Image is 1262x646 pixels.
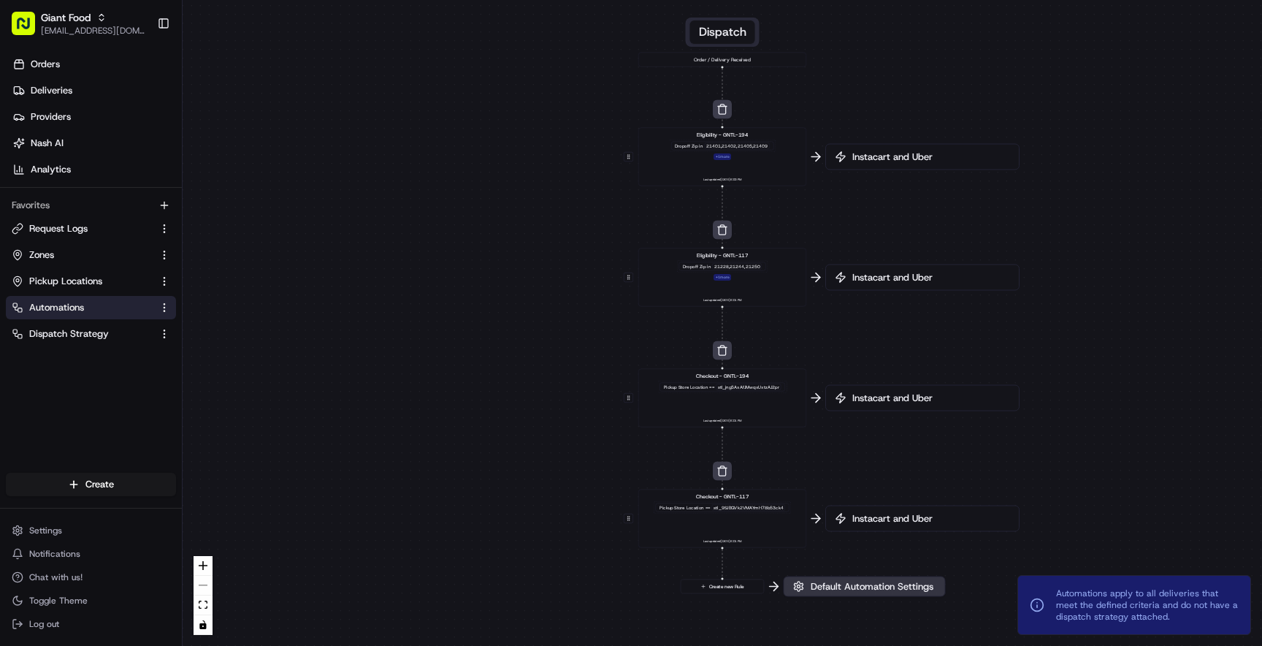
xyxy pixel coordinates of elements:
[29,595,88,607] span: Toggle Theme
[808,580,936,593] span: Default Automation Settings
[1056,588,1239,623] span: Automations apply to all deliveries that meet the defined criteria and do not have a dispatch str...
[6,217,176,240] button: Request Logs
[194,615,213,635] button: toggle interactivity
[12,222,153,235] a: Request Logs
[696,493,749,500] span: Checkout - GNTL-117
[705,505,711,511] span: ==
[6,520,176,541] button: Settings
[29,548,80,560] span: Notifications
[31,58,60,71] span: Orders
[6,567,176,588] button: Chat with us!
[683,264,705,270] span: Dropoff Zip
[697,251,748,259] span: Eligibility - GNTL-117
[31,84,72,97] span: Deliveries
[664,384,708,390] span: Pickup Store Location
[6,158,182,181] a: Analytics
[6,105,182,129] a: Providers
[709,384,714,390] span: ==
[145,248,177,259] span: Pylon
[675,143,697,149] span: Dropoff Zip
[31,137,64,150] span: Nash AI
[6,270,176,293] button: Pickup Locations
[703,297,742,303] span: Last updated: [DATE] 6:01 PM
[703,418,742,424] span: Last updated: [DATE] 6:01 PM
[6,322,176,346] button: Dispatch Strategy
[714,153,731,160] div: + 1 more
[41,10,91,25] button: Giant Food
[784,577,946,597] button: Default Automation Settings
[6,296,176,319] button: Automations
[6,6,151,41] button: Giant Food[EMAIL_ADDRESS][DOMAIN_NAME]
[659,505,704,511] span: Pickup Store Location
[15,140,41,166] img: 1736555255976-a54dd68f-1ca7-489b-9aae-adbdc363a1c4
[29,525,62,536] span: Settings
[29,571,83,583] span: Chat with us!
[6,53,182,76] a: Orders
[712,504,786,511] div: stl_9SJBQVk2VMAYmH78b53ck4
[138,212,234,227] span: API Documentation
[690,20,755,44] button: Dispatch
[9,206,118,232] a: 📗Knowledge Base
[703,177,742,183] span: Last updated: [DATE] 6:00 PM
[15,213,26,225] div: 📗
[6,132,182,155] a: Nash AI
[704,142,770,149] div: 21401,21402,21405,21409
[699,143,703,149] span: in
[29,618,59,630] span: Log out
[849,271,1010,284] span: Instacart and Uber
[697,131,748,138] span: Eligibility - GNTL-194
[6,243,176,267] button: Zones
[31,163,71,176] span: Analytics
[681,579,764,593] button: Create new Rule
[31,110,71,123] span: Providers
[41,25,145,37] button: [EMAIL_ADDRESS][DOMAIN_NAME]
[194,556,213,576] button: zoom in
[248,144,266,161] button: Start new chat
[194,596,213,615] button: fit view
[716,384,781,390] div: stl_jng5AxAfJMwqxUxtzAJ2pr
[50,154,185,166] div: We're available if you need us!
[29,222,88,235] span: Request Logs
[29,327,109,341] span: Dispatch Strategy
[12,248,153,262] a: Zones
[638,53,806,67] div: Order / Delivery Received
[12,327,153,341] a: Dispatch Strategy
[6,614,176,634] button: Log out
[6,473,176,496] button: Create
[15,15,44,44] img: Nash
[118,206,240,232] a: 💻API Documentation
[50,140,240,154] div: Start new chat
[29,301,84,314] span: Automations
[12,301,153,314] a: Automations
[12,275,153,288] a: Pickup Locations
[103,247,177,259] a: Powered byPylon
[6,79,182,102] a: Deliveries
[29,212,112,227] span: Knowledge Base
[714,274,731,281] div: + 1 more
[123,213,135,225] div: 💻
[29,275,102,288] span: Pickup Locations
[6,590,176,611] button: Toggle Theme
[6,544,176,564] button: Notifications
[29,248,54,262] span: Zones
[15,58,266,82] p: Welcome 👋
[712,263,762,270] div: 21228,21244,21250
[696,372,749,379] span: Checkout - GNTL-194
[85,478,114,491] span: Create
[849,512,1010,525] span: Instacart and Uber
[849,392,1010,405] span: Instacart and Uber
[707,264,711,270] span: in
[38,94,241,110] input: Clear
[849,151,1010,164] span: Instacart and Uber
[703,539,742,544] span: Last updated: [DATE] 6:01 PM
[6,194,176,217] div: Favorites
